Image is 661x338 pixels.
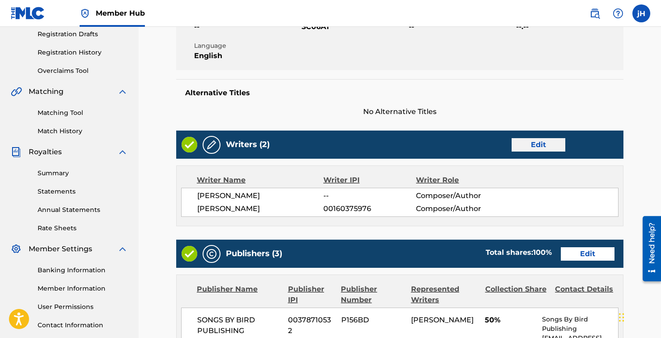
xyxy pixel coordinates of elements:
[323,203,416,214] span: 00160375976
[486,247,552,258] div: Total shares:
[301,21,407,32] span: SC06AT
[485,315,535,325] span: 50%
[117,244,128,254] img: expand
[96,8,145,18] span: Member Hub
[416,203,500,214] span: Composer/Author
[38,66,128,76] a: Overclaims Tool
[288,284,335,305] div: Publisher IPI
[29,244,92,254] span: Member Settings
[586,4,604,22] a: Public Search
[323,175,416,186] div: Writer IPI
[176,106,623,117] span: No Alternative Titles
[616,295,661,338] iframe: Chat Widget
[11,147,21,157] img: Royalties
[197,315,281,336] span: SONGS BY BIRD PUBLISHING
[411,316,474,324] span: [PERSON_NAME]
[38,48,128,57] a: Registration History
[619,304,624,331] div: Drag
[561,247,614,261] a: Edit
[11,244,21,254] img: Member Settings
[194,21,299,32] span: --
[38,30,128,39] a: Registration Drafts
[411,284,479,305] div: Represented Writers
[542,315,618,334] p: Songs By Bird Publishing
[38,205,128,215] a: Annual Statements
[182,137,197,152] img: Valid
[80,8,90,19] img: Top Rightsholder
[11,86,22,97] img: Matching
[533,248,552,257] span: 100 %
[29,86,64,97] span: Matching
[185,89,614,97] h5: Alternative Titles
[197,203,323,214] span: [PERSON_NAME]
[11,7,45,20] img: MLC Logo
[194,51,299,61] span: English
[589,8,600,19] img: search
[38,127,128,136] a: Match History
[194,41,299,51] span: Language
[38,321,128,330] a: Contact Information
[416,190,500,201] span: Composer/Author
[636,212,661,284] iframe: Resource Center
[38,108,128,118] a: Matching Tool
[38,224,128,233] a: Rate Sheets
[288,315,335,336] span: 00378710532
[341,315,404,325] span: P156BD
[485,284,548,305] div: Collection Share
[29,147,62,157] span: Royalties
[226,139,270,150] h5: Writers (2)
[117,147,128,157] img: expand
[38,302,128,312] a: User Permissions
[516,21,621,32] span: --:--
[613,8,623,19] img: help
[512,138,565,152] a: Edit
[38,284,128,293] a: Member Information
[182,246,197,262] img: Valid
[197,175,323,186] div: Writer Name
[323,190,416,201] span: --
[341,284,404,305] div: Publisher Number
[117,86,128,97] img: expand
[197,190,323,201] span: [PERSON_NAME]
[38,169,128,178] a: Summary
[38,266,128,275] a: Banking Information
[609,4,627,22] div: Help
[206,249,217,259] img: Publishers
[206,139,217,150] img: Writers
[632,4,650,22] div: User Menu
[555,284,618,305] div: Contact Details
[416,175,500,186] div: Writer Role
[226,249,282,259] h5: Publishers (3)
[197,284,281,305] div: Publisher Name
[38,187,128,196] a: Statements
[409,21,514,32] span: --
